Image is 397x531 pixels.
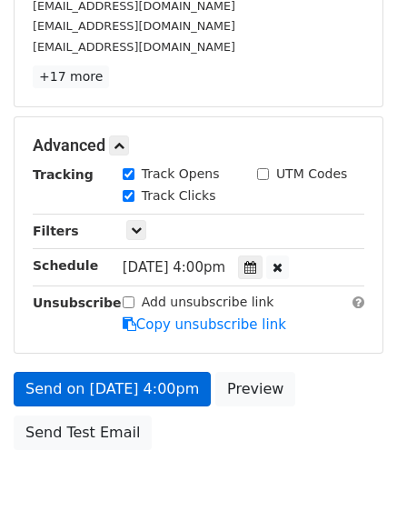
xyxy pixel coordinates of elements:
span: [DATE] 4:00pm [123,259,225,276]
small: [EMAIL_ADDRESS][DOMAIN_NAME] [33,19,235,33]
label: Track Opens [142,165,220,184]
a: Copy unsubscribe link [123,316,286,333]
label: Track Clicks [142,186,216,205]
strong: Tracking [33,167,94,182]
label: UTM Codes [276,165,347,184]
a: Send on [DATE] 4:00pm [14,372,211,406]
strong: Filters [33,224,79,238]
a: Preview [215,372,295,406]
small: [EMAIL_ADDRESS][DOMAIN_NAME] [33,40,235,54]
h5: Advanced [33,135,364,155]
iframe: Chat Widget [306,444,397,531]
a: Send Test Email [14,416,152,450]
strong: Schedule [33,258,98,273]
label: Add unsubscribe link [142,293,274,312]
strong: Unsubscribe [33,296,122,310]
a: +17 more [33,65,109,88]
